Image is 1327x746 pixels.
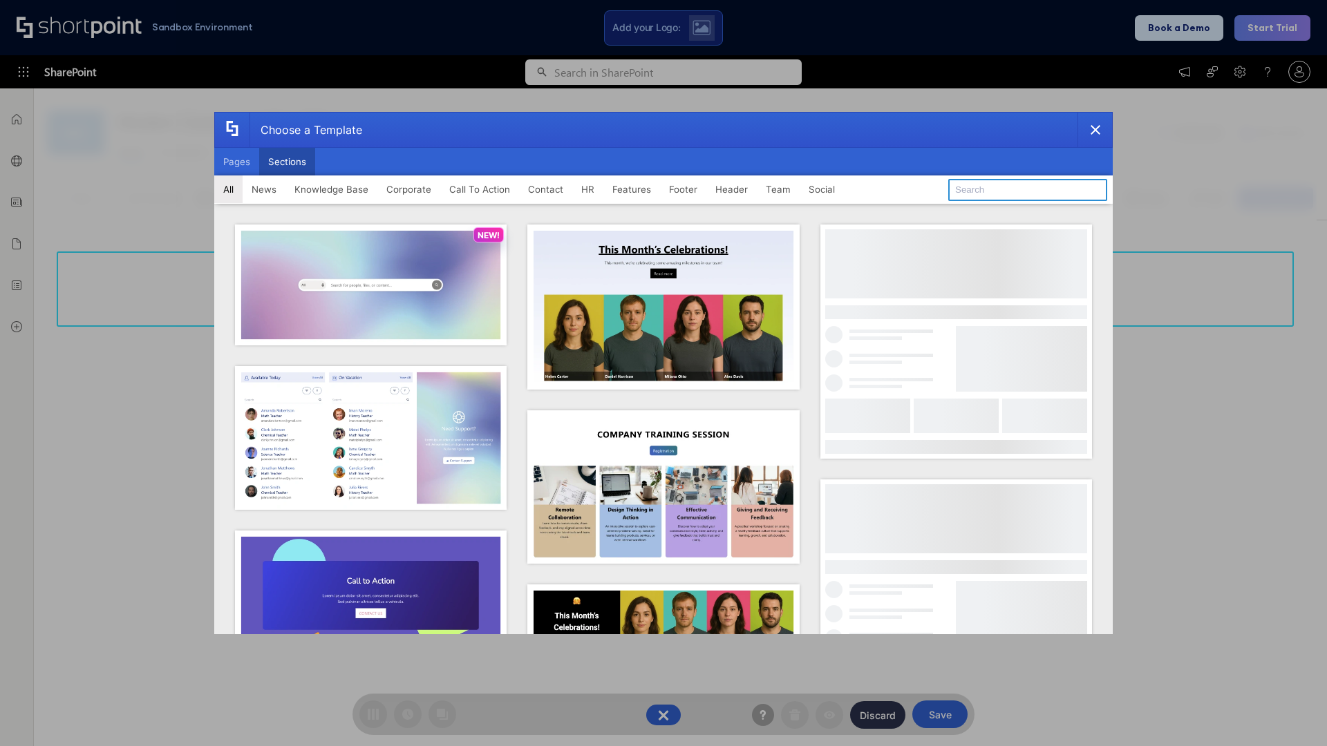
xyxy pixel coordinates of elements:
button: Pages [214,148,259,175]
button: Header [706,175,757,203]
iframe: Chat Widget [1258,680,1327,746]
button: Corporate [377,175,440,203]
button: News [243,175,285,203]
div: Choose a Template [250,113,362,147]
button: Call To Action [440,175,519,203]
input: Search [948,179,1107,201]
button: All [214,175,243,203]
button: Contact [519,175,572,203]
p: NEW! [478,230,500,240]
button: Social [800,175,844,203]
button: Knowledge Base [285,175,377,203]
button: Footer [660,175,706,203]
button: Sections [259,148,315,175]
div: template selector [214,112,1113,634]
button: Features [603,175,660,203]
button: HR [572,175,603,203]
button: Team [757,175,800,203]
